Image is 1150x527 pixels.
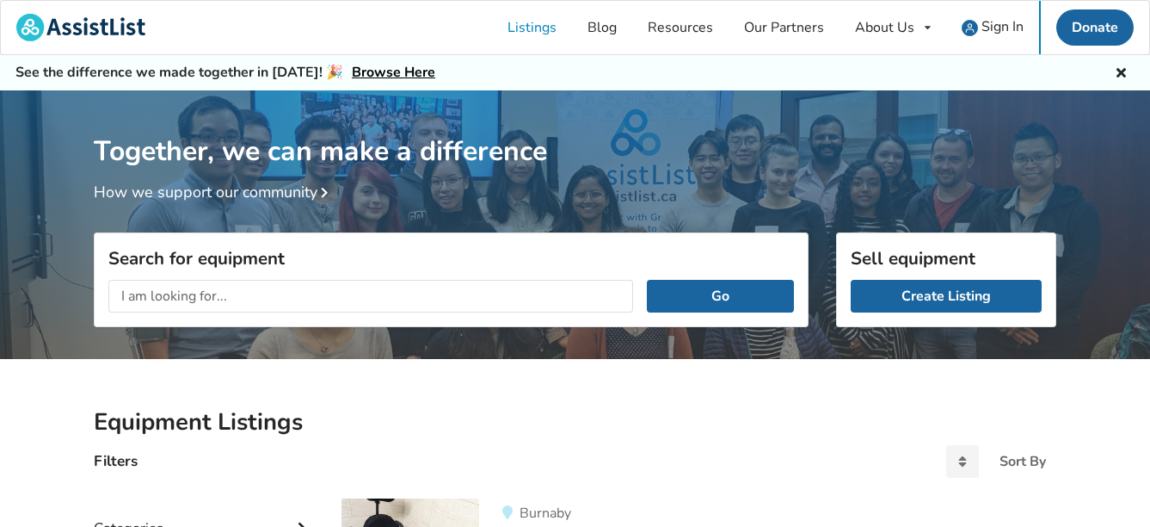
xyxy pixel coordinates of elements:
a: How we support our community [94,182,335,202]
h3: Search for equipment [108,247,794,270]
h2: Equipment Listings [94,407,1056,437]
div: Sort By [999,455,1046,468]
img: user icon [962,20,978,36]
a: Donate [1056,9,1134,46]
h3: Sell equipment [851,247,1042,270]
span: Sign In [981,17,1024,36]
a: user icon Sign In [946,1,1039,54]
a: Listings [492,1,572,54]
input: I am looking for... [108,280,633,313]
a: Our Partners [729,1,839,54]
h5: See the difference we made together in [DATE]! 🎉 [15,64,435,82]
div: About Us [855,21,914,34]
a: Browse Here [352,63,435,82]
h4: Filters [94,451,138,471]
a: Create Listing [851,280,1042,313]
h1: Together, we can make a difference [94,90,1056,169]
button: Go [647,280,794,313]
a: Resources [632,1,729,54]
span: Burnaby [520,504,571,523]
img: assistlist-logo [16,14,145,41]
a: Blog [572,1,632,54]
